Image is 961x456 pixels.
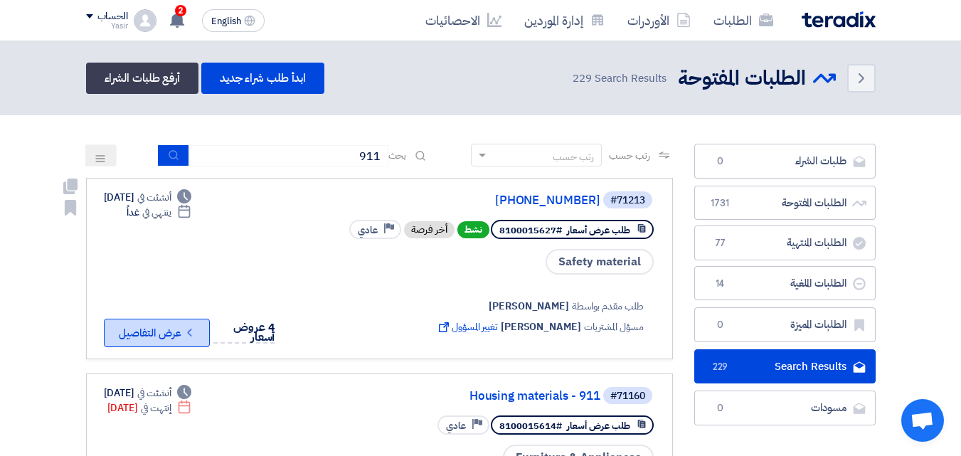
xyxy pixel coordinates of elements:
[513,4,616,37] a: إدارة الموردين
[802,11,876,28] img: Teradix logo
[202,9,265,32] button: English
[127,205,191,220] div: غداً
[97,11,128,23] div: الحساب
[86,22,128,30] div: Yasir
[694,266,876,301] a: الطلبات الملغية14
[694,186,876,221] a: الطلبات المفتوحة1731
[137,190,171,205] span: أنشئت في
[712,401,729,415] span: 0
[211,16,241,26] span: English
[499,419,562,433] span: #8100015614
[388,148,407,163] span: بحث
[104,319,210,347] button: عرض التفاصيل
[107,401,192,415] div: [DATE]
[141,401,171,415] span: إنتهت في
[678,65,806,92] h2: الطلبات المفتوحة
[489,299,569,314] span: [PERSON_NAME]
[104,190,192,205] div: [DATE]
[609,148,649,163] span: رتب حسب
[233,319,275,346] span: 4 عروض أسعار
[499,223,562,237] span: #8100015627
[712,277,729,291] span: 14
[573,70,666,87] span: Search Results
[712,154,729,169] span: 0
[316,390,600,403] a: Housing materials - 911
[610,391,645,401] div: #71160
[175,5,186,16] span: 2
[134,9,156,32] img: profile_test.png
[553,149,594,164] div: رتب حسب
[616,4,702,37] a: الأوردرات
[446,419,466,433] span: عادي
[694,391,876,425] a: مسودات0
[414,4,513,37] a: الاحصائيات
[404,221,455,238] div: أخر فرصة
[694,226,876,260] a: الطلبات المنتهية77
[584,319,644,334] span: مسؤل المشتريات
[436,319,498,334] span: تغيير المسؤول
[567,419,630,433] span: طلب عرض أسعار
[694,144,876,179] a: طلبات الشراء0
[358,223,378,237] span: عادي
[712,360,729,374] span: 229
[572,299,644,314] span: طلب مقدم بواسطة
[712,318,729,332] span: 0
[573,70,592,86] span: 229
[694,349,876,384] a: Search Results229
[694,307,876,342] a: الطلبات المميزة0
[567,223,630,237] span: طلب عرض أسعار
[137,386,171,401] span: أنشئت في
[712,196,729,211] span: 1731
[201,63,324,94] a: ابدأ طلب شراء جديد
[189,145,388,166] input: ابحث بعنوان أو رقم الطلب
[316,194,600,207] a: [PHONE_NUMBER]
[546,249,654,275] span: Safety material
[901,399,944,442] a: Open chat
[104,386,192,401] div: [DATE]
[142,205,171,220] span: ينتهي في
[712,236,729,250] span: 77
[702,4,785,37] a: الطلبات
[86,63,198,94] a: أرفع طلبات الشراء
[457,221,489,238] span: نشط
[501,319,581,334] span: [PERSON_NAME]
[610,196,645,206] div: #71213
